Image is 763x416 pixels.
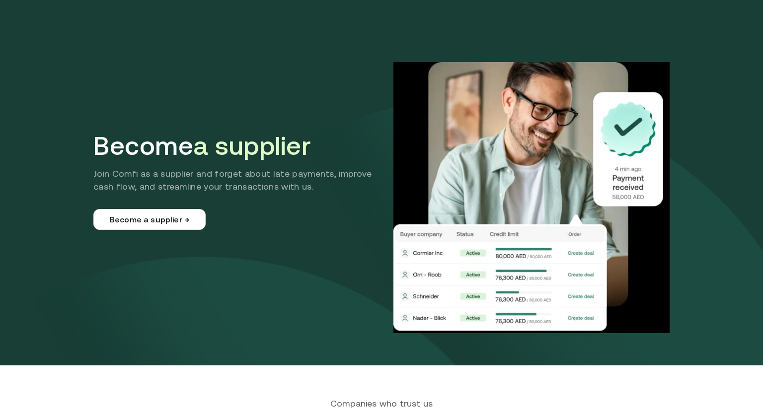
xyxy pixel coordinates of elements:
[93,397,670,410] span: Companies who trust us
[93,131,384,161] h1: Become
[393,62,670,333] img: Supplier Hero Image
[93,167,384,193] p: Join Comfi as a supplier and forget about late payments, improve cash flow, and streamline your t...
[93,209,206,230] a: Become a supplier →
[193,131,310,160] span: a supplier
